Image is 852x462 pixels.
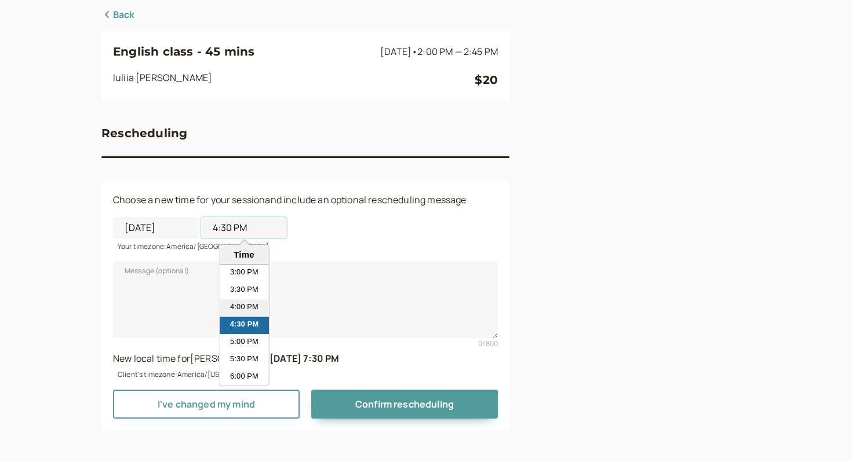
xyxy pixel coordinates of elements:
[220,265,269,386] ul: Time
[220,369,269,386] li: 6:00 PM
[113,390,300,419] a: I've changed my mind
[220,265,269,282] li: 3:00 PM
[475,71,498,89] div: $20
[220,334,269,351] li: 5:00 PM
[113,239,498,252] div: Your timezone: America/[GEOGRAPHIC_DATA]
[794,406,852,462] iframe: Chat Widget
[219,244,270,386] div: Choose Time
[380,45,498,58] span: [DATE]
[223,250,266,259] div: Time
[270,352,339,365] b: [DATE] 7:30 PM
[220,282,269,299] li: 3:30 PM
[201,217,287,239] input: 12:00 AM
[417,45,498,58] span: 2:00 PM — 2:45 PM
[220,299,269,317] li: 4:00 PM
[220,317,269,334] li: 4:30 PM
[113,366,498,380] div: Client's timezone: America/[US_STATE]
[311,390,498,419] button: Confirm rescheduling
[113,261,498,338] textarea: Message (optional)
[113,42,376,61] h3: English class - 45 mins
[125,265,189,277] span: Message (optional)
[113,193,498,208] p: Choose a new time for your session and include an optional rescheduling message
[355,398,454,410] span: Confirm rescheduling
[101,8,135,23] a: Back
[412,45,417,58] span: •
[113,71,475,89] div: Iuliia [PERSON_NAME]
[113,351,498,366] div: New local time for [PERSON_NAME] :
[113,217,199,239] input: Start date
[220,351,269,369] li: 5:30 PM
[101,124,187,142] h3: Rescheduling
